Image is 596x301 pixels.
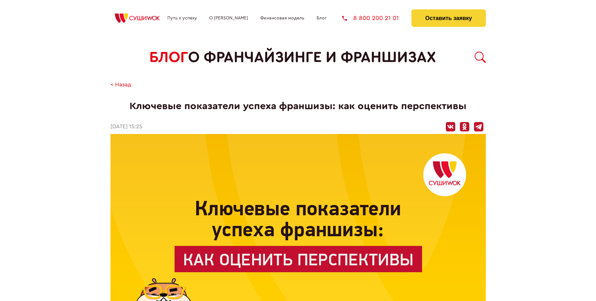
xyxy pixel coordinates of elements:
button: Оставить заявку [411,9,486,27]
span: БЛОГ [149,49,188,66]
a: О [PERSON_NAME] [209,16,248,21]
a: < Назад [110,82,131,88]
span: 8 800 200 21 01 [353,15,399,21]
h1: Ключевые показатели успеха франшизы: как оценить перспективы [110,100,486,112]
a: 8 800 200 21 01 [342,15,399,21]
span: о франчайзинге и франшизах [188,49,436,66]
time: [DATE] 15:25 [110,124,142,130]
a: Путь к успеху [167,16,197,21]
a: Блог [317,16,327,21]
a: Финансовая модель [260,16,304,21]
